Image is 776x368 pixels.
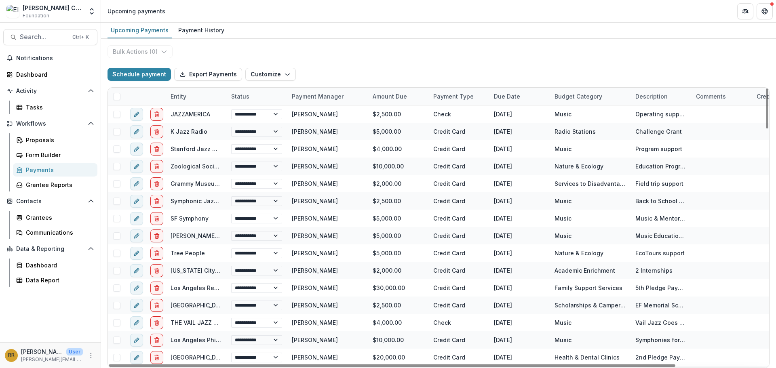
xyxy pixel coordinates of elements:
[368,262,428,279] div: $2,000.00
[108,24,172,36] div: Upcoming Payments
[635,110,686,118] div: Operating support
[171,284,263,291] a: Los Angeles Regional Food Bank
[630,88,691,105] div: Description
[555,318,571,327] div: Music
[368,158,428,175] div: $10,000.00
[489,210,550,227] div: [DATE]
[489,331,550,349] div: [DATE]
[104,5,169,17] nav: breadcrumb
[737,3,753,19] button: Partners
[635,127,682,136] div: Challenge Grant
[171,250,205,257] a: Tree People
[428,244,489,262] div: Credit Card
[23,4,83,12] div: [PERSON_NAME] Charitable Foundation
[368,244,428,262] div: $5,000.00
[428,192,489,210] div: Credit Card
[550,88,630,105] div: Budget Category
[287,88,368,105] div: Payment Manager
[489,227,550,244] div: [DATE]
[428,314,489,331] div: Check
[130,229,143,242] button: edit
[489,105,550,123] div: [DATE]
[489,192,550,210] div: [DATE]
[368,331,428,349] div: $10,000.00
[130,334,143,347] button: edit
[23,12,49,19] span: Foundation
[16,88,84,95] span: Activity
[635,318,686,327] div: Vail Jazz Goes to Schools support
[150,316,163,329] button: delete
[171,128,207,135] a: K Jazz Radio
[13,163,97,177] a: Payments
[130,282,143,294] button: edit
[150,108,163,121] button: delete
[635,266,673,275] div: 2 Internships
[368,210,428,227] div: $5,000.00
[175,23,228,38] a: Payment History
[226,92,254,101] div: Status
[489,88,550,105] div: Due Date
[635,197,686,205] div: Back to School challenge grant
[150,334,163,347] button: delete
[489,92,525,101] div: Due Date
[428,175,489,192] div: Credit Card
[108,7,165,15] div: Upcoming payments
[489,297,550,314] div: [DATE]
[368,92,412,101] div: Amount Due
[428,88,489,105] div: Payment Type
[428,92,479,101] div: Payment Type
[150,229,163,242] button: delete
[130,160,143,173] button: edit
[21,347,63,356] p: [PERSON_NAME]
[171,302,228,309] a: [GEOGRAPHIC_DATA]
[368,314,428,331] div: $4,000.00
[635,214,686,223] div: Music & Mentors program
[150,247,163,260] button: delete
[555,145,571,153] div: Music
[555,231,571,240] div: Music
[368,297,428,314] div: $2,500.00
[635,249,685,257] div: EcoTours support
[226,88,287,105] div: Status
[26,213,91,222] div: Grantees
[26,151,91,159] div: Form Builder
[13,178,97,191] a: Grantee Reports
[292,179,338,188] div: [PERSON_NAME]
[368,88,428,105] div: Amount Due
[130,264,143,277] button: edit
[555,110,571,118] div: Music
[555,197,571,205] div: Music
[150,299,163,312] button: delete
[635,353,686,362] div: 2nd Pledge Payment (of 5)
[555,162,603,170] div: Nature & Ecology
[26,261,91,269] div: Dashboard
[489,158,550,175] div: [DATE]
[292,249,338,257] div: [PERSON_NAME]
[130,195,143,208] button: edit
[489,123,550,140] div: [DATE]
[292,162,338,170] div: [PERSON_NAME]
[130,108,143,121] button: edit
[108,68,171,81] button: Schedule payment
[428,140,489,158] div: Credit Card
[171,163,290,170] a: Zoological Society of [GEOGRAPHIC_DATA]
[368,105,428,123] div: $2,500.00
[150,160,163,173] button: delete
[130,351,143,364] button: edit
[171,111,210,118] a: JAZZAMERICA
[171,145,240,152] a: Stanford Jazz Workshop
[489,244,550,262] div: [DATE]
[86,351,96,360] button: More
[86,3,97,19] button: Open entity switcher
[150,212,163,225] button: delete
[3,117,97,130] button: Open Workflows
[171,336,277,343] a: Los Angeles Philharmonic Assocation
[292,214,338,223] div: [PERSON_NAME]
[3,29,97,45] button: Search...
[292,301,338,309] div: [PERSON_NAME]
[150,125,163,138] button: delete
[130,125,143,138] button: edit
[13,133,97,147] a: Proposals
[489,262,550,279] div: [DATE]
